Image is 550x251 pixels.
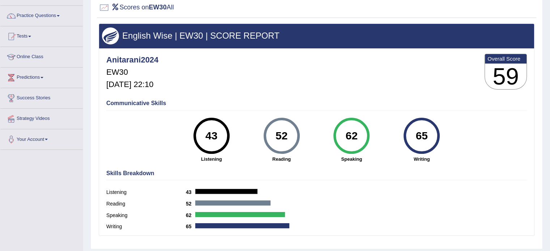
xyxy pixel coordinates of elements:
h4: Anitarani2024 [106,56,158,64]
a: Success Stories [0,88,83,106]
strong: Listening [180,156,243,163]
h5: EW30 [106,68,158,77]
b: 43 [186,189,195,195]
b: EW30 [149,4,167,11]
a: Your Account [0,129,83,147]
h3: 59 [485,64,526,90]
h5: [DATE] 22:10 [106,80,158,89]
strong: Reading [250,156,313,163]
b: 65 [186,224,195,229]
h2: Scores on All [99,2,174,13]
h4: Communicative Skills [106,100,527,107]
img: wings.png [102,27,119,44]
label: Writing [106,223,186,230]
div: 52 [268,121,295,151]
label: Speaking [106,212,186,219]
a: Tests [0,26,83,44]
h3: English Wise | EW30 | SCORE REPORT [102,31,531,40]
label: Reading [106,200,186,208]
b: 52 [186,201,195,207]
div: 62 [338,121,365,151]
label: Listening [106,189,186,196]
a: Online Class [0,47,83,65]
strong: Speaking [320,156,383,163]
a: Strategy Videos [0,109,83,127]
a: Predictions [0,68,83,86]
strong: Writing [390,156,453,163]
div: 65 [409,121,435,151]
b: 62 [186,212,195,218]
b: Overall Score [487,56,524,62]
h4: Skills Breakdown [106,170,527,177]
a: Practice Questions [0,6,83,24]
div: 43 [198,121,225,151]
